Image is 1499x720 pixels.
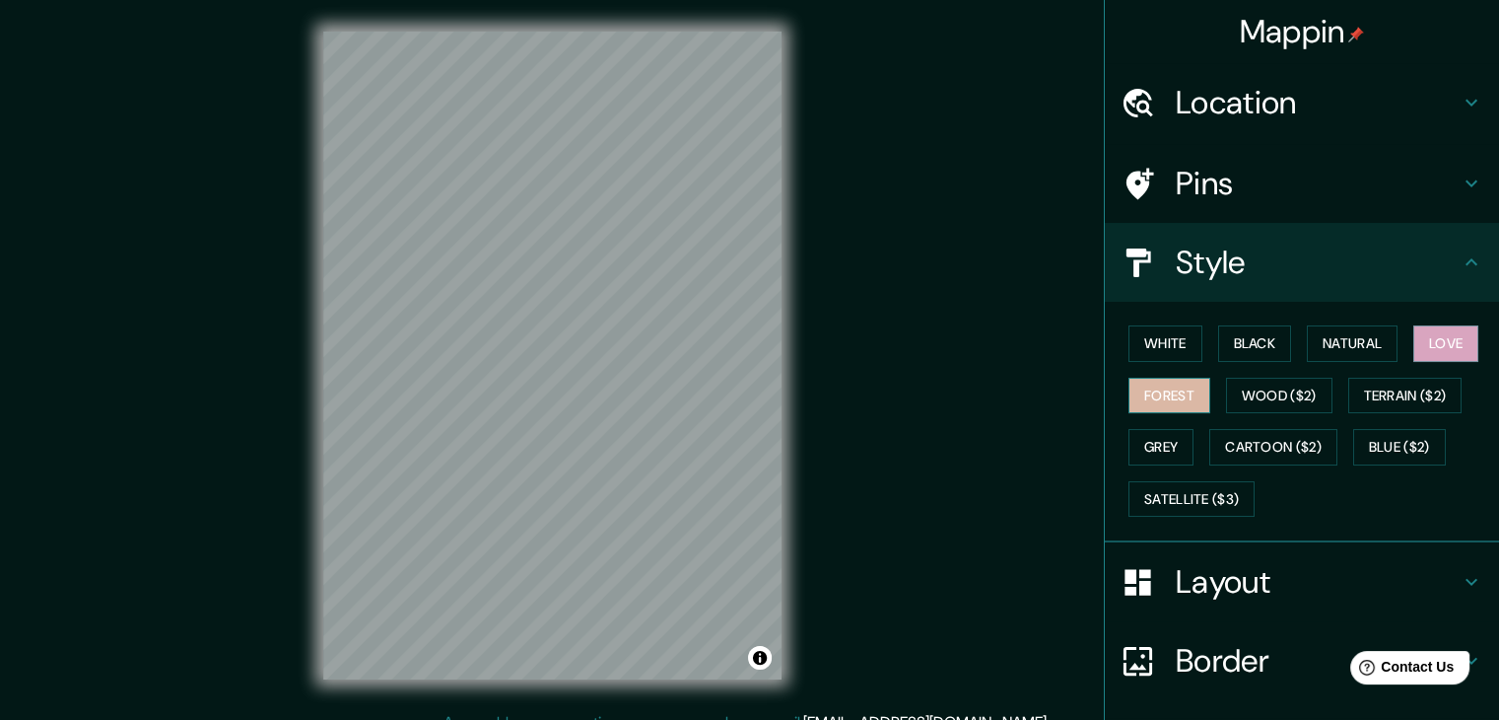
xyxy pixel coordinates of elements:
[1176,641,1460,681] h4: Border
[1176,562,1460,602] h4: Layout
[1240,12,1365,51] h4: Mappin
[1353,429,1446,466] button: Blue ($2)
[1324,643,1477,698] iframe: Help widget launcher
[1209,429,1337,466] button: Cartoon ($2)
[1105,542,1499,621] div: Layout
[748,646,772,670] button: Toggle attribution
[1128,378,1210,414] button: Forest
[1307,325,1397,362] button: Natural
[1413,325,1478,362] button: Love
[1226,378,1332,414] button: Wood ($2)
[1128,429,1193,466] button: Grey
[1218,325,1292,362] button: Black
[1128,481,1255,518] button: Satellite ($3)
[1176,243,1460,282] h4: Style
[1105,621,1499,700] div: Border
[1128,325,1202,362] button: White
[1176,83,1460,122] h4: Location
[323,32,782,680] canvas: Map
[1105,223,1499,302] div: Style
[1348,27,1364,42] img: pin-icon.png
[1105,63,1499,142] div: Location
[1348,378,1463,414] button: Terrain ($2)
[1105,144,1499,223] div: Pins
[1176,164,1460,203] h4: Pins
